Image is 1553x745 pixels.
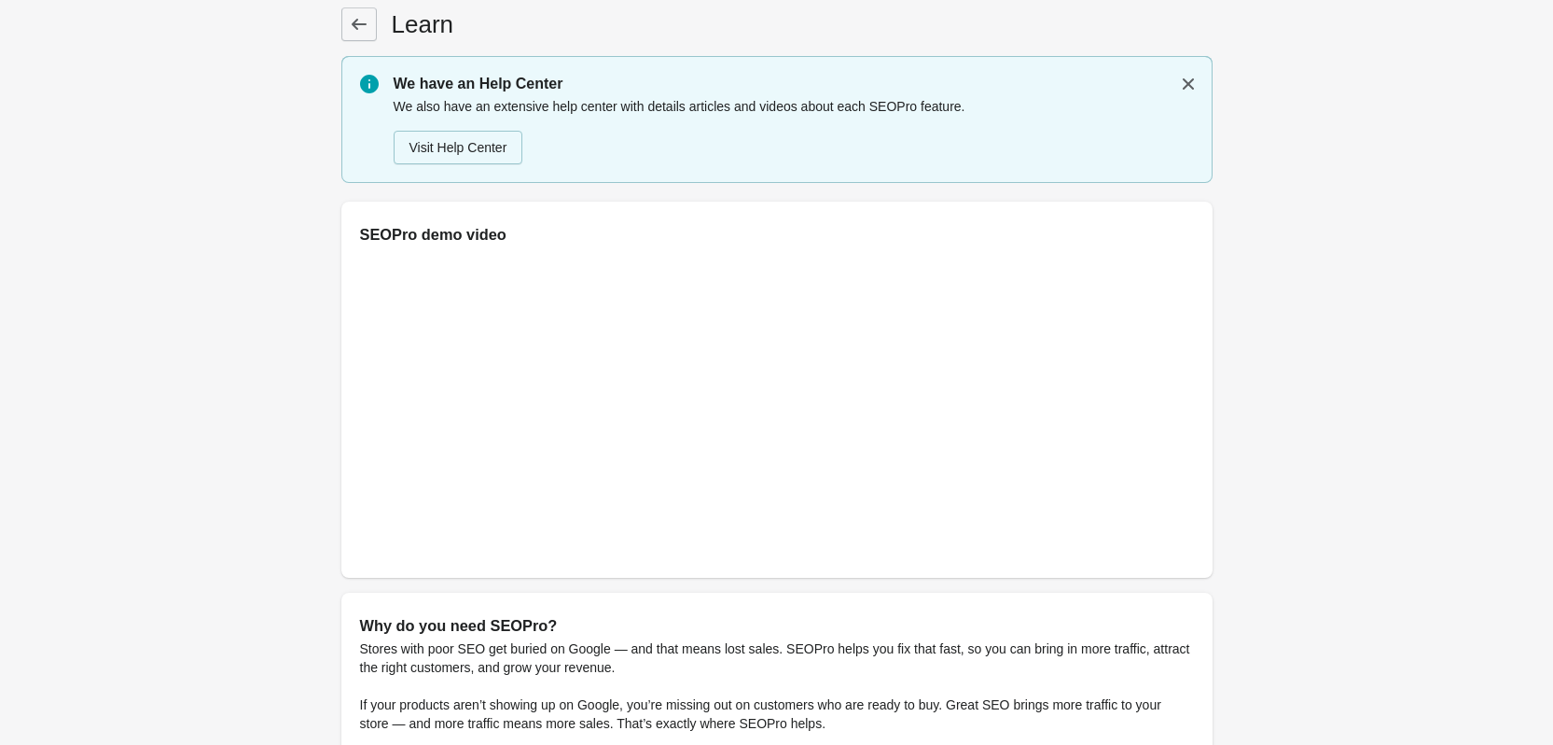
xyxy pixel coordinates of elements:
p: Learn [392,9,454,39]
div: We also have an extensive help center with details articles and videos about each SEOPro feature. [394,95,1194,166]
a: Visit Help Center [394,131,523,164]
p: We have an Help Center [394,73,1194,95]
p: Stores with poor SEO get buried on Google — and that means lost sales. SEOPro helps you fix that ... [360,640,1194,677]
h3: Why do you need SEOPro? [360,616,1194,635]
h3: SEOPro demo video [360,225,1194,244]
div: Visit Help Center [409,140,507,155]
p: If your products aren’t showing up on Google, you’re missing out on customers who are ready to bu... [360,696,1194,733]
